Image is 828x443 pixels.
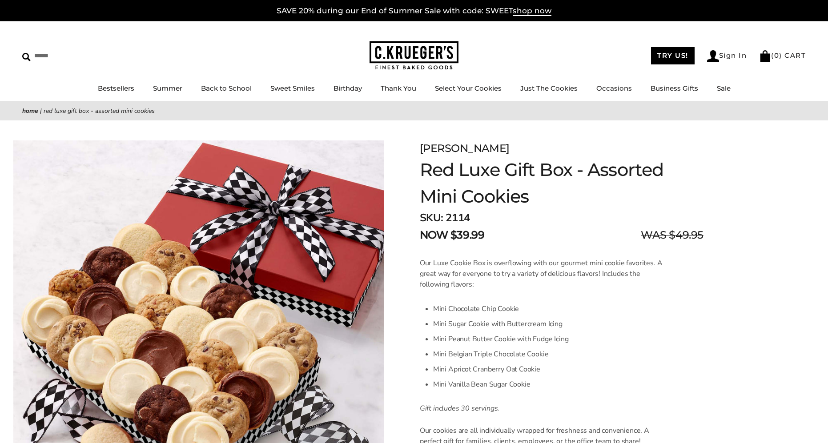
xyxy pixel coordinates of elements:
a: TRY US! [651,47,695,64]
a: Sale [717,84,731,92]
li: Mini Chocolate Chip Cookie [433,301,663,316]
em: Gift includes 30 servings. [420,403,499,413]
span: 2114 [446,211,470,225]
input: Search [22,49,128,63]
a: Thank You [381,84,416,92]
a: Just The Cookies [520,84,578,92]
a: Summer [153,84,182,92]
a: Sweet Smiles [270,84,315,92]
span: shop now [513,6,551,16]
a: SAVE 20% during our End of Summer Sale with code: SWEETshop now [277,6,551,16]
div: [PERSON_NAME] [420,140,703,156]
img: Bag [759,50,771,62]
a: Home [22,107,38,115]
strong: SKU: [420,211,443,225]
a: Sign In [707,50,747,62]
h1: Red Luxe Gift Box - Assorted Mini Cookies [420,156,703,210]
a: Bestsellers [98,84,134,92]
span: NOW $39.99 [420,227,484,243]
img: C.KRUEGER'S [370,41,458,70]
span: | [40,107,42,115]
a: Business Gifts [651,84,698,92]
nav: breadcrumbs [22,106,806,116]
p: Our Luxe Cookie Box is overflowing with our gourmet mini cookie favorites. A great way for everyo... [420,258,663,290]
li: Mini Sugar Cookie with Buttercream Icing [433,316,663,331]
a: Occasions [596,84,632,92]
span: Red Luxe Gift Box - Assorted Mini Cookies [44,107,155,115]
span: 0 [774,51,780,60]
li: Mini Apricot Cranberry Oat Cookie [433,362,663,377]
img: Account [707,50,719,62]
img: Search [22,53,31,61]
a: Birthday [334,84,362,92]
li: Mini Peanut Butter Cookie with Fudge Icing [433,331,663,347]
li: Mini Belgian Triple Chocolate Cookie [433,347,663,362]
a: Select Your Cookies [435,84,502,92]
a: Back to School [201,84,252,92]
a: (0) CART [759,51,806,60]
li: Mini Vanilla Bean Sugar Cookie [433,377,663,392]
span: WAS $49.95 [641,227,703,243]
